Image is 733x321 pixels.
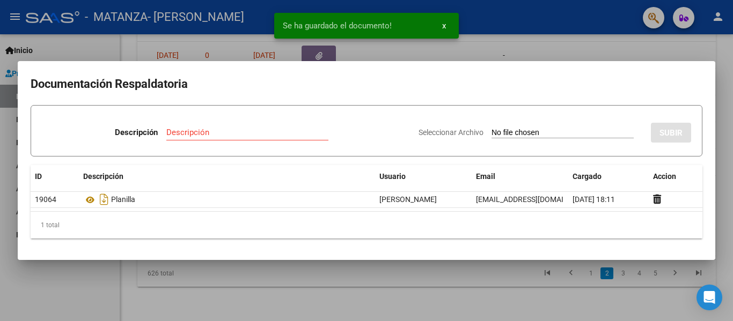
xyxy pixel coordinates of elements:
span: [DATE] 18:11 [573,195,615,204]
span: SUBIR [659,128,683,138]
button: x [434,16,455,35]
datatable-header-cell: Descripción [79,165,375,188]
div: Planilla [83,191,371,208]
span: Se ha guardado el documento! [283,20,392,31]
h2: Documentación Respaldatoria [31,74,702,94]
span: Accion [653,172,676,181]
span: x [442,21,446,31]
datatable-header-cell: Accion [649,165,702,188]
span: Cargado [573,172,602,181]
span: 19064 [35,195,56,204]
i: Descargar documento [97,191,111,208]
datatable-header-cell: Usuario [375,165,472,188]
div: Open Intercom Messenger [697,285,722,310]
span: Descripción [83,172,123,181]
datatable-header-cell: Cargado [568,165,649,188]
span: ID [35,172,42,181]
button: SUBIR [651,123,691,143]
span: Email [476,172,495,181]
span: [EMAIL_ADDRESS][DOMAIN_NAME] [476,195,595,204]
datatable-header-cell: Email [472,165,568,188]
span: Usuario [379,172,406,181]
p: Descripción [115,126,158,139]
span: [PERSON_NAME] [379,195,437,204]
div: 1 total [31,212,702,238]
span: Seleccionar Archivo [419,128,483,137]
datatable-header-cell: ID [31,165,79,188]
